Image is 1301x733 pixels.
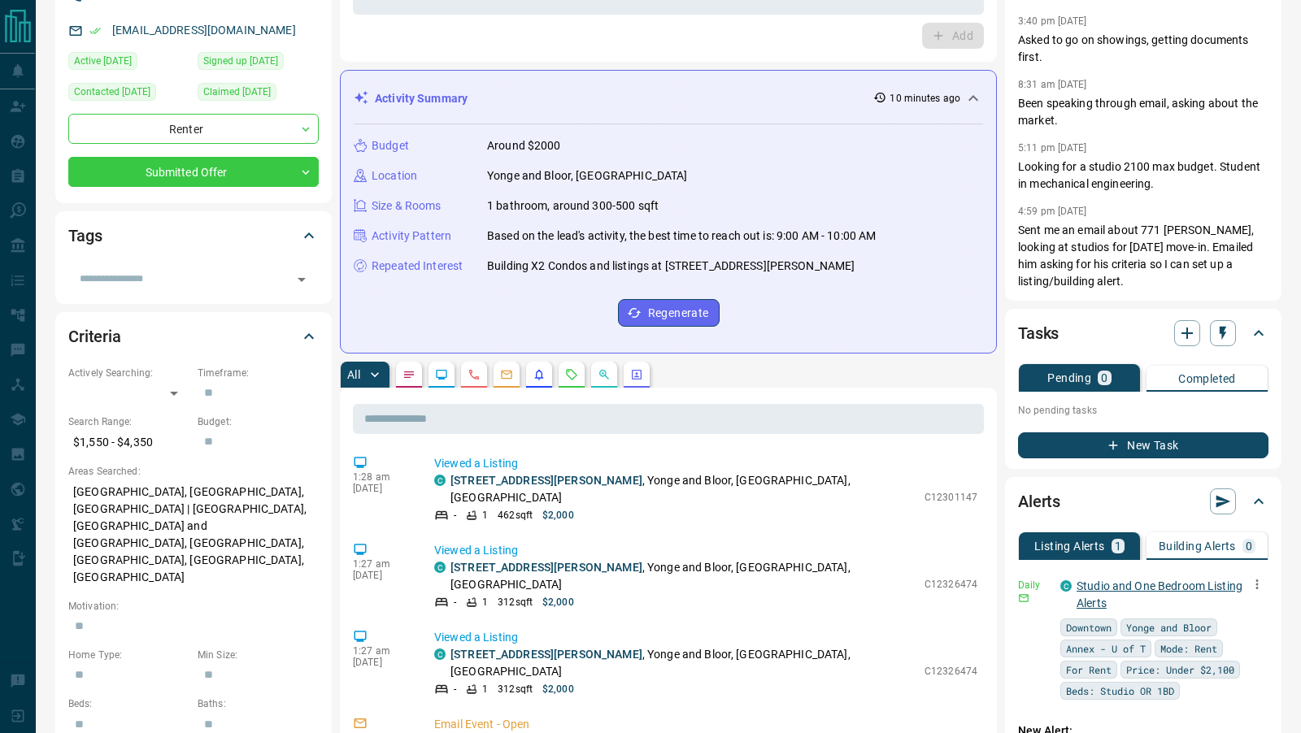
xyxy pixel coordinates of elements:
p: Repeated Interest [372,258,463,275]
p: 1 [1115,540,1121,552]
div: Alerts [1018,482,1268,521]
div: Tasks [1018,314,1268,353]
p: Completed [1178,373,1236,384]
p: Viewed a Listing [434,455,977,472]
p: 1:27 am [353,645,410,657]
p: 1 [482,508,488,523]
p: 3:40 pm [DATE] [1018,15,1087,27]
p: Been speaking through email, asking about the market. [1018,95,1268,129]
p: 1 [482,682,488,696]
a: [STREET_ADDRESS][PERSON_NAME] [450,648,642,661]
div: Submitted Offer [68,157,319,187]
p: 1:28 am [353,471,410,483]
svg: Lead Browsing Activity [435,368,448,381]
p: Budget [372,137,409,154]
p: [DATE] [353,483,410,494]
div: Mon Aug 11 2025 [68,52,189,75]
p: 0 [1246,540,1252,552]
p: C12326474 [925,664,977,679]
p: 312 sqft [498,682,533,696]
div: condos.ca [434,475,446,486]
span: Active [DATE] [74,53,132,69]
p: Beds: [68,696,189,711]
p: Around $2000 [487,137,561,154]
p: Sent me an email about 771 [PERSON_NAME], looking at studios for [DATE] move-in. Emailed him aski... [1018,222,1268,290]
a: [STREET_ADDRESS][PERSON_NAME] [450,561,642,574]
p: $2,000 [542,508,574,523]
svg: Email Verified [89,25,101,37]
div: Activity Summary10 minutes ago [354,84,983,114]
p: [DATE] [353,657,410,668]
span: Claimed [DATE] [203,84,271,100]
p: 5:11 pm [DATE] [1018,142,1087,154]
p: [GEOGRAPHIC_DATA], [GEOGRAPHIC_DATA], [GEOGRAPHIC_DATA] | [GEOGRAPHIC_DATA], [GEOGRAPHIC_DATA] an... [68,479,319,591]
p: Email Event - Open [434,716,977,733]
p: No pending tasks [1018,398,1268,423]
svg: Requests [565,368,578,381]
div: Mon Jul 14 2025 [68,83,189,106]
p: Motivation: [68,599,319,614]
p: Building X2 Condos and listings at [STREET_ADDRESS][PERSON_NAME] [487,258,855,275]
p: 1 bathroom, around 300-500 sqft [487,197,659,215]
p: 462 sqft [498,508,533,523]
div: Sun Jul 13 2025 [198,52,319,75]
span: Beds: Studio OR 1BD [1066,683,1174,699]
span: Downtown [1066,619,1112,635]
p: - [454,595,456,609]
div: condos.ca [1060,580,1072,592]
p: 312 sqft [498,595,533,609]
p: Areas Searched: [68,464,319,479]
p: Building Alerts [1159,540,1236,552]
svg: Opportunities [598,368,611,381]
span: Yonge and Bloor [1126,619,1212,635]
p: 1 [482,595,488,609]
div: Criteria [68,317,319,356]
p: Location [372,167,417,184]
svg: Calls [468,368,481,381]
p: $1,550 - $4,350 [68,429,189,456]
span: Contacted [DATE] [74,84,150,100]
p: , Yonge and Bloor, [GEOGRAPHIC_DATA], [GEOGRAPHIC_DATA] [450,646,916,680]
span: Annex - U of T [1066,640,1146,657]
svg: Emails [500,368,513,381]
p: Actively Searching: [68,366,189,380]
p: Yonge and Bloor, [GEOGRAPHIC_DATA] [487,167,687,184]
div: Renter [68,114,319,144]
p: C12301147 [925,490,977,505]
p: 4:59 pm [DATE] [1018,206,1087,217]
p: 0 [1101,372,1107,384]
p: C12326474 [925,577,977,592]
button: Regenerate [618,299,720,327]
p: Timeframe: [198,366,319,380]
p: - [454,508,456,523]
p: Activity Pattern [372,228,451,245]
p: All [347,369,360,380]
p: Home Type: [68,648,189,662]
p: Size & Rooms [372,197,442,215]
button: New Task [1018,432,1268,458]
span: Mode: Rent [1160,640,1217,657]
h2: Tags [68,223,102,249]
p: , Yonge and Bloor, [GEOGRAPHIC_DATA], [GEOGRAPHIC_DATA] [450,472,916,506]
p: [DATE] [353,570,410,581]
a: [STREET_ADDRESS][PERSON_NAME] [450,474,642,487]
div: Mon Jul 14 2025 [198,83,319,106]
div: condos.ca [434,562,446,573]
h2: Alerts [1018,488,1060,514]
p: Pending [1047,372,1091,384]
p: Viewed a Listing [434,542,977,559]
svg: Email [1018,592,1029,604]
p: $2,000 [542,595,574,609]
p: Baths: [198,696,319,711]
div: condos.ca [434,648,446,660]
a: [EMAIL_ADDRESS][DOMAIN_NAME] [112,24,296,37]
p: , Yonge and Bloor, [GEOGRAPHIC_DATA], [GEOGRAPHIC_DATA] [450,559,916,593]
p: Min Size: [198,648,319,662]
p: Search Range: [68,414,189,429]
p: Viewed a Listing [434,629,977,646]
span: For Rent [1066,661,1112,678]
p: Looking for a studio 2100 max budget. Student in mechanical engineering. [1018,158,1268,193]
svg: Agent Actions [630,368,643,381]
p: 8:31 am [DATE] [1018,79,1087,90]
p: Activity Summary [375,90,468,107]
